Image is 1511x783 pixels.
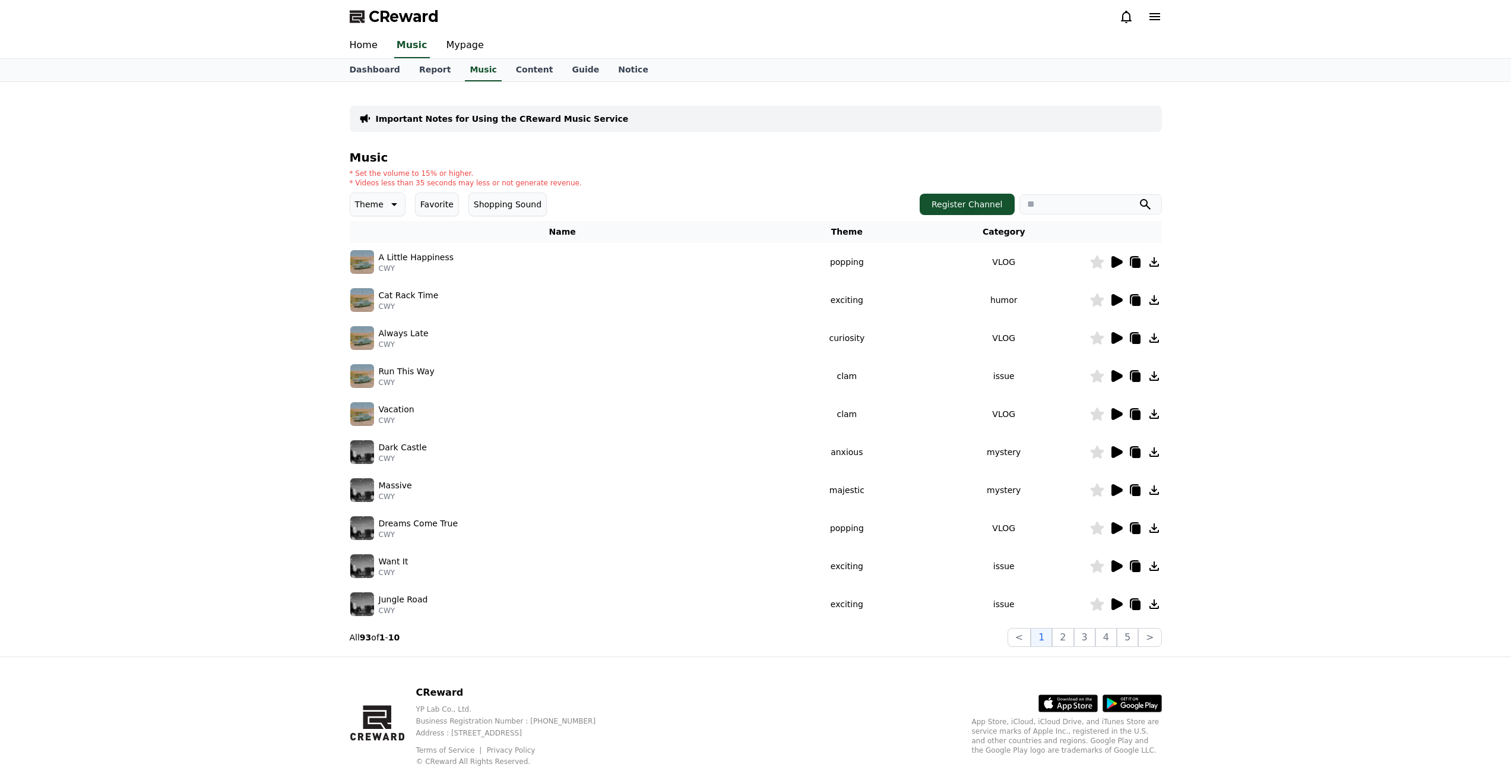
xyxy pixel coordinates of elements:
[775,319,918,357] td: curiosity
[379,365,435,378] p: Run This Way
[1052,628,1073,647] button: 2
[918,281,1089,319] td: humor
[416,757,614,766] p: © CReward All Rights Reserved.
[340,33,387,58] a: Home
[487,746,536,754] a: Privacy Policy
[350,151,1162,164] h4: Music
[1117,628,1138,647] button: 5
[468,192,547,216] button: Shopping Sound
[918,319,1089,357] td: VLOG
[379,441,427,454] p: Dark Castle
[1138,628,1161,647] button: >
[355,196,384,213] p: Theme
[379,568,408,577] p: CWY
[918,395,1089,433] td: VLOG
[350,554,374,578] img: music
[379,251,454,264] p: A Little Happiness
[350,288,374,312] img: music
[416,686,614,700] p: CReward
[918,547,1089,585] td: issue
[350,178,582,188] p: * Videos less than 35 seconds may less or not generate revenue.
[379,606,428,615] p: CWY
[350,440,374,464] img: music
[340,59,410,81] a: Dashboard
[379,378,435,387] p: CWY
[350,402,374,426] img: music
[1095,628,1117,647] button: 4
[379,633,385,642] strong: 1
[376,113,629,125] a: Important Notes for Using the CReward Music Service
[379,327,429,340] p: Always Late
[972,717,1162,755] p: App Store, iCloud, iCloud Drive, and iTunes Store are service marks of Apple Inc., registered in ...
[379,492,412,501] p: CWY
[918,221,1089,243] th: Category
[775,585,918,623] td: exciting
[379,454,427,463] p: CWY
[918,357,1089,395] td: issue
[350,169,582,178] p: * Set the volume to 15% or higher.
[465,59,501,81] a: Music
[350,7,439,26] a: CReward
[369,7,439,26] span: CReward
[350,221,775,243] th: Name
[437,33,493,58] a: Mypage
[379,593,428,606] p: Jungle Road
[775,433,918,471] td: anxious
[350,592,374,616] img: music
[388,633,400,642] strong: 10
[918,471,1089,509] td: mystery
[1008,628,1031,647] button: <
[379,264,454,273] p: CWY
[350,364,374,388] img: music
[379,340,429,349] p: CWY
[379,479,412,492] p: Massive
[350,478,374,502] img: music
[918,585,1089,623] td: issue
[379,302,439,311] p: CWY
[379,555,408,568] p: Want It
[416,705,614,714] p: YP Lab Co., Ltd.
[918,243,1089,281] td: VLOG
[394,33,430,58] a: Music
[360,633,371,642] strong: 93
[1074,628,1095,647] button: 3
[416,728,614,738] p: Address : [STREET_ADDRESS]
[416,746,483,754] a: Terms of Service
[379,530,458,539] p: CWY
[918,509,1089,547] td: VLOG
[350,632,400,643] p: All of -
[350,250,374,274] img: music
[350,516,374,540] img: music
[775,471,918,509] td: majestic
[918,433,1089,471] td: mystery
[609,59,658,81] a: Notice
[379,289,439,302] p: Cat Rack Time
[379,517,458,530] p: Dreams Come True
[775,357,918,395] td: clam
[379,403,414,416] p: Vacation
[1031,628,1052,647] button: 1
[415,192,459,216] button: Favorite
[416,716,614,726] p: Business Registration Number : [PHONE_NUMBER]
[350,192,406,216] button: Theme
[775,547,918,585] td: exciting
[775,221,918,243] th: Theme
[775,509,918,547] td: popping
[775,243,918,281] td: popping
[920,194,1015,215] button: Register Channel
[506,59,563,81] a: Content
[562,59,609,81] a: Guide
[350,326,374,350] img: music
[775,395,918,433] td: clam
[379,416,414,425] p: CWY
[775,281,918,319] td: exciting
[410,59,461,81] a: Report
